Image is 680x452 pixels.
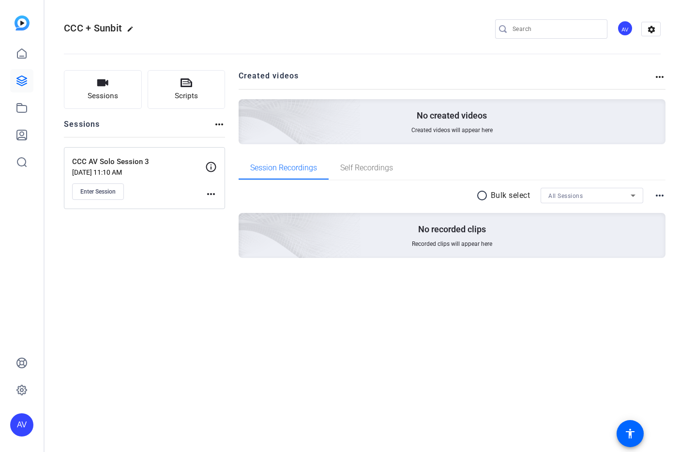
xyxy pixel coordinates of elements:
mat-icon: accessibility [624,428,636,439]
button: Sessions [64,70,142,109]
span: CCC + Sunbit [64,22,122,34]
img: embarkstudio-empty-session.png [130,117,361,327]
mat-icon: more_horiz [654,71,665,83]
mat-icon: edit [127,26,138,37]
p: No created videos [417,110,487,121]
p: [DATE] 11:10 AM [72,168,205,176]
div: AV [617,20,633,36]
div: AV [10,413,33,437]
span: Sessions [88,90,118,102]
h2: Sessions [64,119,100,137]
img: blue-gradient.svg [15,15,30,30]
button: Scripts [148,70,226,109]
span: Enter Session [80,188,116,196]
span: Recorded clips will appear here [412,240,492,248]
span: Created videos will appear here [411,126,493,134]
span: All Sessions [548,193,583,199]
mat-icon: settings [642,22,661,37]
mat-icon: more_horiz [213,119,225,130]
span: Session Recordings [250,164,317,172]
mat-icon: more_horiz [654,190,665,201]
button: Enter Session [72,183,124,200]
span: Self Recordings [340,164,393,172]
mat-icon: radio_button_unchecked [476,190,491,201]
span: Scripts [175,90,198,102]
p: No recorded clips [418,224,486,235]
p: CCC AV Solo Session 3 [72,156,205,167]
img: Creted videos background [130,3,361,213]
h2: Created videos [239,70,654,89]
mat-icon: more_horiz [205,188,217,200]
ngx-avatar: Adrian Valente [617,20,634,37]
input: Search [513,23,600,35]
p: Bulk select [491,190,530,201]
